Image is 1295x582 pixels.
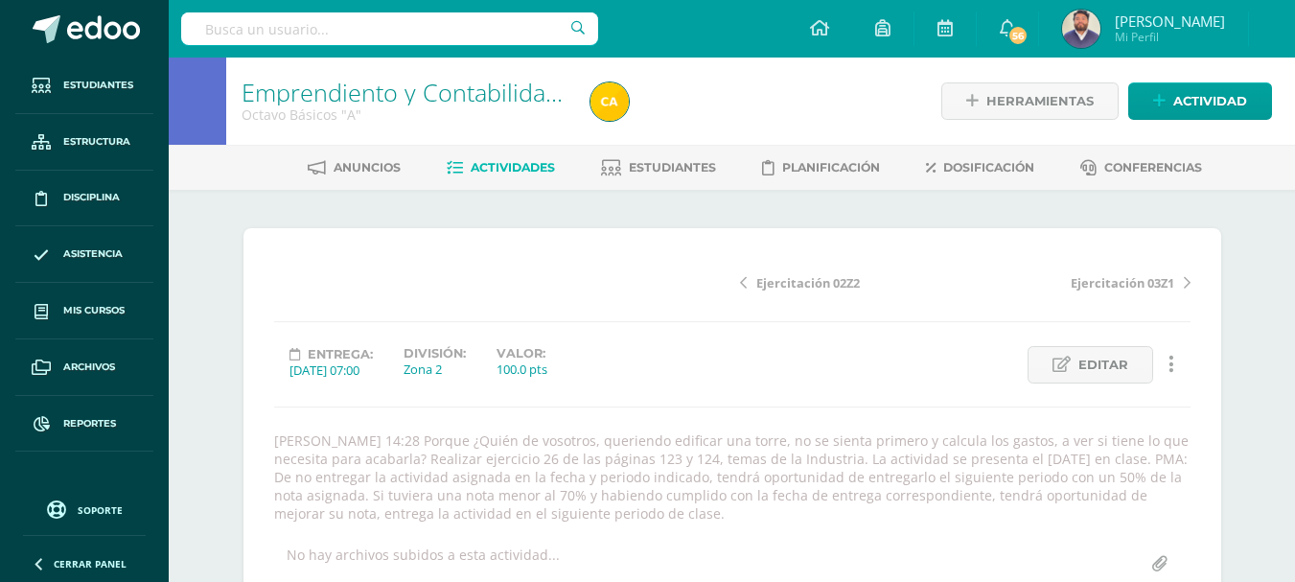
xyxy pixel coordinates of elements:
[497,361,547,378] div: 100.0 pts
[497,346,547,361] label: Valor:
[447,152,555,183] a: Actividades
[63,416,116,431] span: Reportes
[308,152,401,183] a: Anuncios
[941,82,1119,120] a: Herramientas
[242,76,624,108] a: Emprendiento y Contabilidad Bas II
[943,160,1034,175] span: Dosificación
[63,360,115,375] span: Archivos
[54,557,127,570] span: Cerrar panel
[23,496,146,522] a: Soporte
[1128,82,1272,120] a: Actividad
[782,160,880,175] span: Planificación
[965,272,1191,291] a: Ejercitación 03Z1
[404,361,466,378] div: Zona 2
[15,283,153,339] a: Mis cursos
[1080,152,1202,183] a: Conferencias
[63,246,123,262] span: Asistencia
[590,82,629,121] img: 752704b8ad9baaa7bf4fffc157331666.png
[15,58,153,114] a: Estudiantes
[471,160,555,175] span: Actividades
[762,152,880,183] a: Planificación
[756,274,860,291] span: Ejercitación 02Z2
[63,78,133,93] span: Estudiantes
[629,160,716,175] span: Estudiantes
[15,396,153,453] a: Reportes
[1071,274,1174,291] span: Ejercitación 03Z1
[1062,10,1100,48] img: 1759cf95f6b189d69a069e26bb5613d3.png
[15,339,153,396] a: Archivos
[242,79,567,105] h1: Emprendiento y Contabilidad Bas II
[78,503,123,517] span: Soporte
[601,152,716,183] a: Estudiantes
[1115,12,1225,31] span: [PERSON_NAME]
[15,226,153,283] a: Asistencia
[242,105,567,124] div: Octavo Básicos 'A'
[1007,25,1029,46] span: 56
[334,160,401,175] span: Anuncios
[1173,83,1247,119] span: Actividad
[1078,347,1128,383] span: Editar
[1115,29,1225,45] span: Mi Perfil
[63,134,130,150] span: Estructura
[63,303,125,318] span: Mis cursos
[63,190,120,205] span: Disciplina
[15,171,153,227] a: Disciplina
[986,83,1094,119] span: Herramientas
[926,152,1034,183] a: Dosificación
[308,347,373,361] span: Entrega:
[15,114,153,171] a: Estructura
[404,346,466,361] label: División:
[1104,160,1202,175] span: Conferencias
[740,272,965,291] a: Ejercitación 02Z2
[289,361,373,379] div: [DATE] 07:00
[266,431,1198,523] div: [PERSON_NAME] 14:28 Porque ¿Quién de vosotros, queriendo edificar una torre, no se sienta primero...
[181,12,598,45] input: Busca un usuario...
